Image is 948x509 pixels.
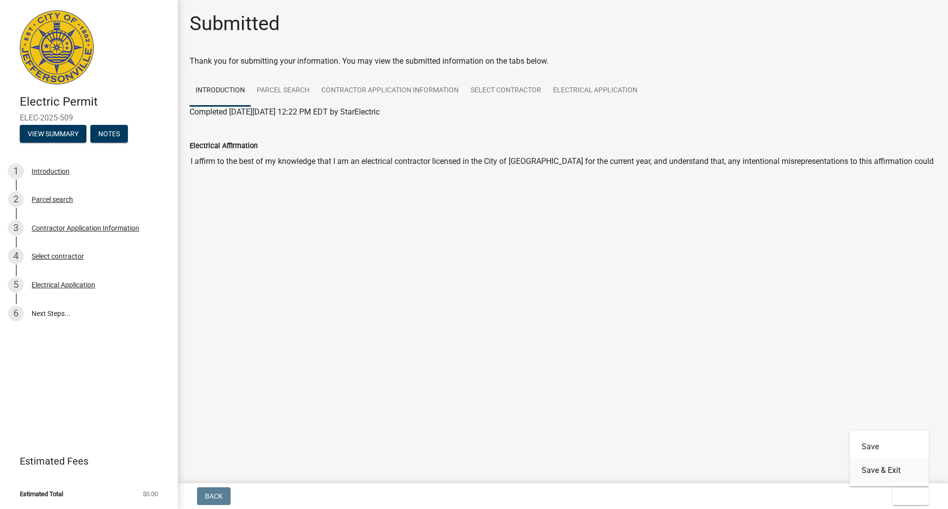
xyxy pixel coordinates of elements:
[190,75,251,107] a: Introduction
[20,491,63,497] span: Estimated Total
[197,487,231,505] button: Back
[316,75,465,107] a: Contractor Application Information
[20,125,86,143] button: View Summary
[90,125,128,143] button: Notes
[901,492,915,500] span: Exit
[190,12,280,36] h1: Submitted
[32,196,73,203] div: Parcel search
[20,113,158,122] span: ELEC-2025-509
[465,75,547,107] a: Select contractor
[32,225,139,232] div: Contractor Application Information
[32,253,84,260] div: Select contractor
[850,431,929,486] div: Exit
[205,492,223,500] span: Back
[90,130,128,138] wm-modal-confirm: Notes
[850,459,929,482] button: Save & Exit
[8,248,24,264] div: 4
[32,168,70,175] div: Introduction
[190,143,258,150] label: Electrical Affirmation
[8,277,24,293] div: 5
[8,163,24,179] div: 1
[547,75,643,107] a: Electrical Application
[143,491,158,497] span: $0.00
[850,435,929,459] button: Save
[190,55,936,67] div: Thank you for submitting your information. You may view the submitted information on the tabs below.
[8,451,162,471] a: Estimated Fees
[251,75,316,107] a: Parcel search
[20,95,170,109] h4: Electric Permit
[20,10,94,84] img: City of Jeffersonville, Indiana
[190,107,380,117] span: Completed [DATE][DATE] 12:22 PM EDT by StarElectric
[8,306,24,321] div: 6
[8,220,24,236] div: 3
[20,130,86,138] wm-modal-confirm: Summary
[32,281,95,288] div: Electrical Application
[8,192,24,207] div: 2
[893,487,929,505] button: Exit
